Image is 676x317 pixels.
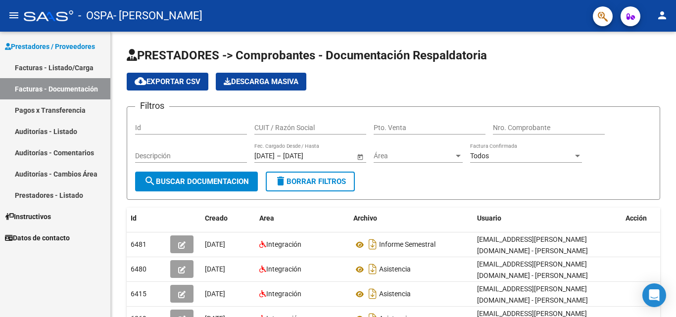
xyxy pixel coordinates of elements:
[135,99,169,113] h3: Filtros
[266,265,301,273] span: Integración
[127,48,487,62] span: PRESTADORES -> Comprobantes - Documentación Respaldatoria
[470,152,489,160] span: Todos
[353,214,377,222] span: Archivo
[366,236,379,252] i: Descargar documento
[366,286,379,302] i: Descargar documento
[622,208,671,229] datatable-header-cell: Acción
[131,214,137,222] span: Id
[205,214,228,222] span: Creado
[5,232,70,243] span: Datos de contacto
[205,265,225,273] span: [DATE]
[275,177,346,186] span: Borrar Filtros
[127,208,166,229] datatable-header-cell: Id
[131,265,146,273] span: 6480
[266,290,301,298] span: Integración
[379,290,411,298] span: Asistencia
[277,152,281,160] span: –
[127,73,208,91] button: Exportar CSV
[144,175,156,187] mat-icon: search
[135,77,200,86] span: Exportar CSV
[349,208,473,229] datatable-header-cell: Archivo
[266,240,301,248] span: Integración
[477,214,501,222] span: Usuario
[5,41,95,52] span: Prestadores / Proveedores
[216,73,306,91] button: Descarga Masiva
[477,235,588,255] span: [EMAIL_ADDRESS][PERSON_NAME][DOMAIN_NAME] - [PERSON_NAME]
[135,172,258,191] button: Buscar Documentacion
[255,208,349,229] datatable-header-cell: Area
[5,211,51,222] span: Instructivos
[131,290,146,298] span: 6415
[379,266,411,273] span: Asistencia
[201,208,255,229] datatable-header-cell: Creado
[205,240,225,248] span: [DATE]
[135,75,146,87] mat-icon: cloud_download
[113,5,202,27] span: - [PERSON_NAME]
[374,152,454,160] span: Área
[656,9,668,21] mat-icon: person
[205,290,225,298] span: [DATE]
[259,214,274,222] span: Area
[473,208,622,229] datatable-header-cell: Usuario
[379,241,435,249] span: Informe Semestral
[254,152,275,160] input: Start date
[131,240,146,248] span: 6481
[283,152,332,160] input: End date
[366,261,379,277] i: Descargar documento
[477,285,588,304] span: [EMAIL_ADDRESS][PERSON_NAME][DOMAIN_NAME] - [PERSON_NAME]
[626,214,647,222] span: Acción
[642,283,666,307] div: Open Intercom Messenger
[224,77,298,86] span: Descarga Masiva
[275,175,287,187] mat-icon: delete
[266,172,355,191] button: Borrar Filtros
[8,9,20,21] mat-icon: menu
[216,73,306,91] app-download-masive: Descarga masiva de comprobantes (adjuntos)
[477,260,588,279] span: [EMAIL_ADDRESS][PERSON_NAME][DOMAIN_NAME] - [PERSON_NAME]
[78,5,113,27] span: - OSPA
[144,177,249,186] span: Buscar Documentacion
[355,151,365,162] button: Open calendar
